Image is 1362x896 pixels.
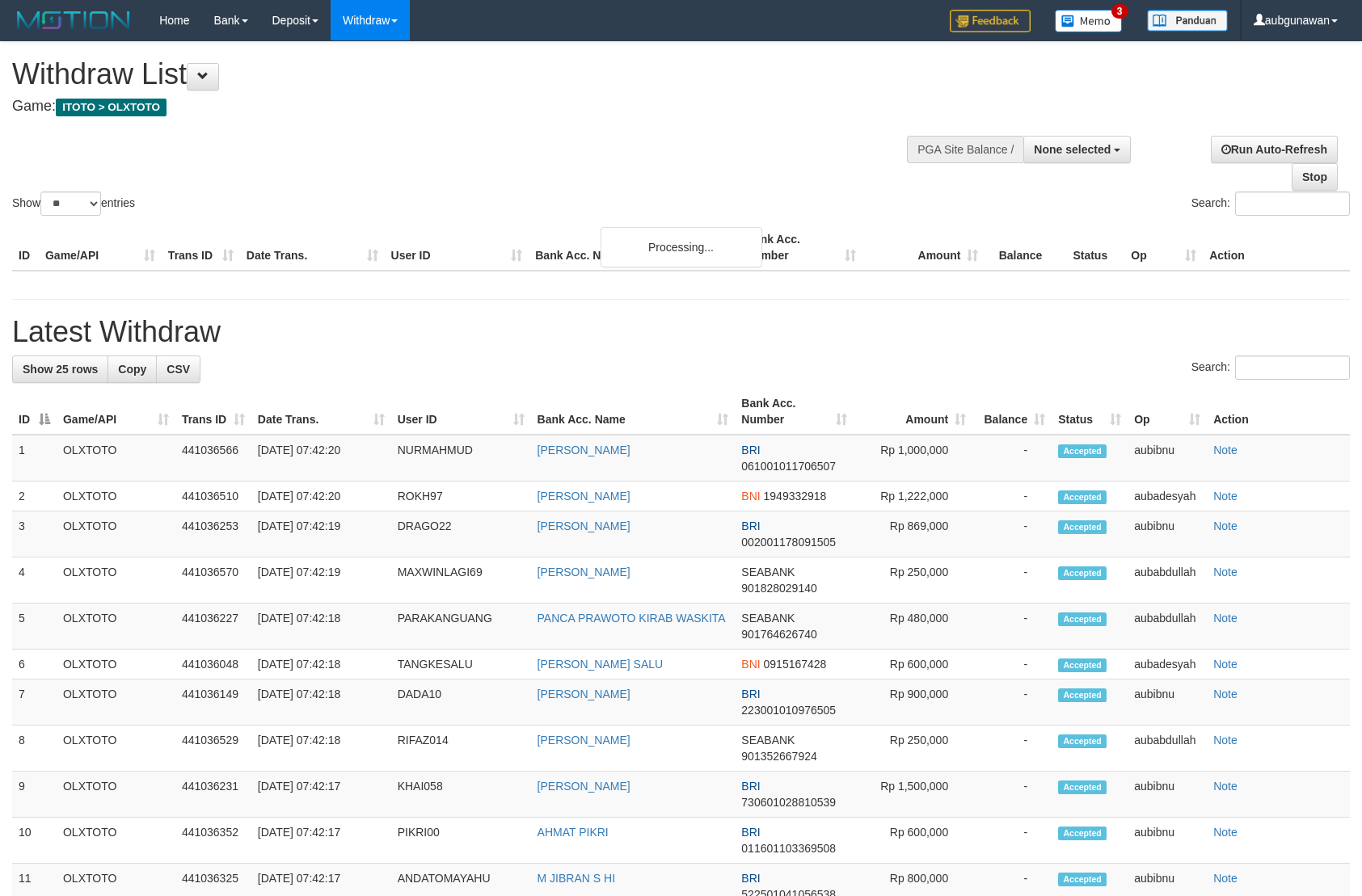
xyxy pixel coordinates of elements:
td: 441036231 [175,772,251,818]
td: [DATE] 07:42:18 [251,650,391,679]
span: None selected [1034,143,1111,156]
td: 441036149 [175,679,251,726]
img: Button%20Memo.svg [1055,10,1123,32]
span: Copy [118,363,146,376]
th: Amount: activate to sort column ascending [854,389,972,435]
td: aubibnu [1128,818,1207,864]
h4: Game: [12,99,892,115]
td: Rp 250,000 [854,557,972,604]
span: SEABANK [741,734,795,747]
th: Balance [985,225,1066,271]
td: 441036510 [175,482,251,511]
a: Note [1213,444,1238,456]
td: [DATE] 07:42:19 [251,511,391,557]
td: - [972,435,1052,482]
th: Game/API [39,225,162,271]
a: [PERSON_NAME] [538,780,630,793]
td: [DATE] 07:42:17 [251,772,391,818]
td: - [972,650,1052,679]
th: Op [1124,225,1203,271]
td: 5 [12,604,57,650]
th: Op: activate to sort column ascending [1128,389,1207,435]
a: Note [1213,520,1238,532]
a: Note [1213,826,1238,839]
a: Note [1213,688,1238,700]
span: BRI [741,520,760,532]
td: [DATE] 07:42:18 [251,726,391,772]
th: Action [1207,389,1350,435]
a: Run Auto-Refresh [1211,136,1338,163]
td: OLXTOTO [57,818,175,864]
a: M JIBRAN S HI [538,872,615,885]
span: BRI [741,872,760,885]
td: 441036352 [175,818,251,864]
td: 441036529 [175,726,251,772]
td: DADA10 [391,679,531,726]
td: aubadesyah [1128,482,1207,511]
td: aubibnu [1128,679,1207,726]
td: 6 [12,650,57,679]
span: Copy 061001011706507 to clipboard [741,460,836,473]
td: [DATE] 07:42:19 [251,557,391,604]
th: ID: activate to sort column descending [12,389,57,435]
span: Accepted [1058,444,1107,458]
td: Rp 1,222,000 [854,482,972,511]
th: Bank Acc. Name [529,225,740,271]
td: PIKRI00 [391,818,531,864]
td: - [972,604,1052,650]
a: Note [1213,490,1238,503]
a: Note [1213,780,1238,793]
td: [DATE] 07:42:17 [251,818,391,864]
td: Rp 869,000 [854,511,972,557]
td: 8 [12,726,57,772]
div: Processing... [601,227,762,267]
a: [PERSON_NAME] [538,520,630,532]
td: - [972,818,1052,864]
td: OLXTOTO [57,482,175,511]
div: PGA Site Balance / [907,136,1023,163]
td: OLXTOTO [57,557,175,604]
th: Status [1066,225,1124,271]
span: CSV [167,363,190,376]
th: Game/API: activate to sort column ascending [57,389,175,435]
td: - [972,557,1052,604]
a: Note [1213,566,1238,578]
input: Search: [1235,191,1350,216]
td: 441036227 [175,604,251,650]
span: Copy 730601028810539 to clipboard [741,796,836,809]
td: MAXWINLAGI69 [391,557,531,604]
span: BRI [741,688,760,700]
span: Copy 1949332918 to clipboard [764,490,827,503]
td: - [972,511,1052,557]
td: Rp 900,000 [854,679,972,726]
span: Show 25 rows [23,363,98,376]
label: Search: [1191,355,1350,380]
select: Showentries [40,191,101,216]
a: PANCA PRAWOTO KIRAB WASKITA [538,612,726,625]
td: aubibnu [1128,435,1207,482]
a: [PERSON_NAME] [538,444,630,456]
span: BRI [741,826,760,839]
span: Copy 0915167428 to clipboard [764,658,827,671]
a: [PERSON_NAME] [538,688,630,700]
th: Status: activate to sort column ascending [1052,389,1128,435]
td: - [972,482,1052,511]
span: Accepted [1058,873,1107,886]
td: OLXTOTO [57,435,175,482]
a: Note [1213,658,1238,671]
a: Copy [108,355,157,383]
td: 441036570 [175,557,251,604]
a: Note [1213,612,1238,625]
span: Copy 011601103369508 to clipboard [741,842,836,855]
th: Date Trans.: activate to sort column ascending [251,389,391,435]
td: OLXTOTO [57,772,175,818]
td: OLXTOTO [57,604,175,650]
span: BRI [741,444,760,456]
td: [DATE] 07:42:20 [251,482,391,511]
th: Trans ID: activate to sort column ascending [175,389,251,435]
img: MOTION_logo.png [12,8,135,32]
td: Rp 480,000 [854,604,972,650]
span: 3 [1111,4,1128,19]
span: Copy 901352667924 to clipboard [741,750,816,763]
input: Search: [1235,355,1350,380]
